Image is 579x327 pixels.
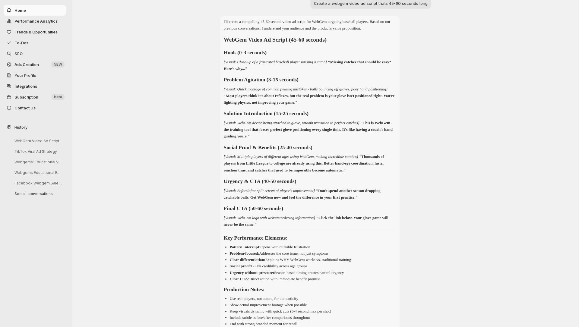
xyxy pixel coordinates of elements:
strong: Clear CTA: [230,277,249,281]
strong: "Click the link below. Your glove game will never be the same." [224,215,388,227]
button: Subscription [4,92,66,102]
strong: "Thousands of players from Little League to college are already using this. Better hand-eye coord... [224,154,384,172]
button: Ads Creation [4,59,66,70]
strong: Clear differentiation: [230,257,265,262]
strong: Problem Agitation (3-15 seconds) [224,77,299,83]
span: To-Dos [14,40,28,45]
p: Explains WHY WebGem works vs. traditional training [230,257,351,262]
button: Trends & Opportunities [4,27,66,37]
p: Addresses the core issue, not just symptoms [230,251,328,256]
button: Webgems Educational Email Content [10,168,67,177]
em: [Visual: Before/after split screen of player's improvement] [224,188,315,193]
button: To-Dos [4,37,66,48]
strong: "Most players think it's about reflexes, but the real problem is your glove isn't positioned righ... [224,93,395,105]
p: Opens with relatable frustration [230,245,310,249]
em: [Visual: Quick montage of common fielding mistakes - balls bouncing off gloves, poor hand positio... [224,87,388,91]
strong: Production Notes: [224,286,265,292]
strong: Hook (0-3 seconds) [224,49,267,55]
button: Home [4,5,66,16]
strong: Urgency without pressure: [230,270,274,275]
p: Create a webgem video ad script thats 45-60 seconds long [314,0,428,6]
em: [Visual: Close-up of a frustrated baseball player missing a catch] [224,60,327,64]
span: Performance Analytics [14,19,58,24]
p: End with strong branded moment for recall [230,322,298,326]
p: I'll create a compelling 45-60 second video ad script for WebGem targeting baseball players. Base... [224,18,396,32]
strong: "Don't spend another season dropping catchable balls. Get WebGem now and feel the difference in y... [224,188,381,200]
p: Keep visuals dynamic with quick cuts (3-4 second max per shot) [230,309,331,313]
button: Contact Us [4,102,66,113]
button: Facebook Webgem Sales Campaign Setup [10,178,67,188]
p: Builds credibility across age groups [230,264,307,268]
em: [Visual: WebGem device being attached to glove, smooth transition to perfect catches] [224,121,360,125]
strong: Key Performance Elements: [224,235,288,241]
h1: WebGem Video Ad Script (45-60 seconds) [224,35,396,45]
p: Direct action with immediate benefit promise [230,277,321,281]
p: Use real players, not actors, for authenticity [230,296,298,301]
strong: Solution Introduction (15-25 seconds) [224,110,309,116]
a: Your Profile [4,70,66,81]
span: Contact Us [14,105,36,110]
a: SEO [4,48,66,59]
strong: Pattern Interrupt: [230,245,261,249]
strong: Urgency & CTA (40-50 seconds) [224,178,296,184]
span: SEO [14,51,23,56]
button: Webgems: Educational Video & Email [10,157,67,167]
strong: Social proof: [230,264,251,268]
span: Trends & Opportunities [14,30,58,34]
button: WebGem Video Ad Script Creation [10,136,67,146]
p: Show actual improvement footage when possible [230,303,307,307]
span: Your Profile [14,73,36,78]
em: [Visual: Multiple players of different ages using WebGem, making incredible catches] [224,154,358,159]
span: Subscription [14,95,38,99]
strong: Final CTA (50-60 seconds) [224,205,283,211]
button: See all conversations [10,189,67,198]
span: Home [14,8,26,13]
span: Integrations [14,84,37,89]
p: Season-based timing creates natural urgency [230,270,344,275]
span: History [14,124,27,130]
strong: "This is WebGem - the training tool that forces perfect glove positioning every single time. It's... [224,121,393,138]
strong: Social Proof & Benefits (25-40 seconds) [224,144,312,150]
a: Integrations [4,81,66,92]
p: Include subtle before/after comparisons throughout [230,315,310,320]
span: Ads Creation [14,62,39,67]
button: TikTok Viral Ad Strategy [10,147,67,156]
em: [Visual: WebGem logo with website/ordering information] [224,215,315,220]
strong: Problem-focused: [230,251,259,256]
span: NEW [54,62,62,67]
button: Performance Analytics [4,16,66,27]
span: beta [54,95,62,99]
